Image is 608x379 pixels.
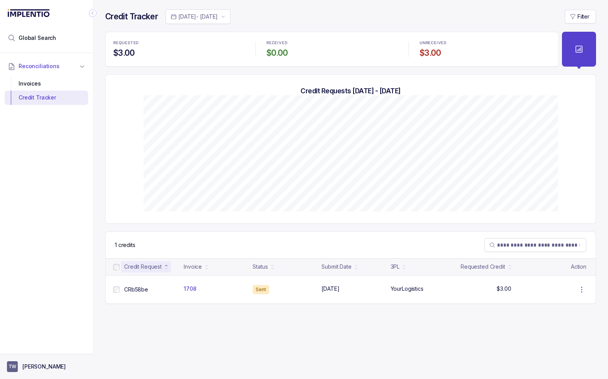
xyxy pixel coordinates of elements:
[115,241,135,249] div: Remaining page entries
[19,62,60,70] span: Reconciliations
[124,263,162,271] div: Credit Request
[415,35,555,63] li: Statistic UNRECEIVED
[88,9,97,18] div: Collapse Icon
[105,11,158,22] h4: Credit Tracker
[497,285,511,293] p: $3.00
[321,285,339,293] p: [DATE]
[577,13,589,21] p: Filter
[113,41,139,45] p: REQUESTED
[166,9,231,24] button: Date Range Picker
[391,263,400,271] div: 3PL
[7,361,86,372] button: User initials[PERSON_NAME]
[321,263,351,271] div: Submit Date
[115,241,135,249] p: 1 credits
[11,91,82,105] div: Credit Tracker
[113,264,120,270] input: checkbox-checkbox-all
[106,232,596,258] nav: Table Control
[113,286,120,293] input: checkbox-checkbox-all
[11,77,82,91] div: Invoices
[5,75,88,106] div: Reconciliations
[565,10,596,24] button: Filter
[22,363,66,370] p: [PERSON_NAME]
[253,285,269,294] div: Sent
[118,87,583,95] h5: Credit Requests [DATE] - [DATE]
[105,32,559,67] ul: Statistic Highlights
[171,13,218,21] search: Date Range Picker
[461,263,505,271] div: Requested Credit
[7,361,18,372] span: User initials
[266,48,398,58] h4: $0.00
[391,285,424,293] p: YourLogistics
[124,286,148,293] p: CRb58be
[266,41,287,45] p: RECEIVED
[262,35,402,63] li: Statistic RECEIVED
[113,48,244,58] h4: $3.00
[420,48,551,58] h4: $3.00
[184,263,202,271] div: Invoice
[484,238,586,252] search: Table Search Bar
[109,35,249,63] li: Statistic REQUESTED
[253,263,268,271] div: Status
[178,13,218,21] p: [DATE] - [DATE]
[420,41,447,45] p: UNRECEIVED
[19,34,56,42] span: Global Search
[184,285,196,293] p: 1708
[571,263,586,271] p: Action
[5,58,88,75] button: Reconciliations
